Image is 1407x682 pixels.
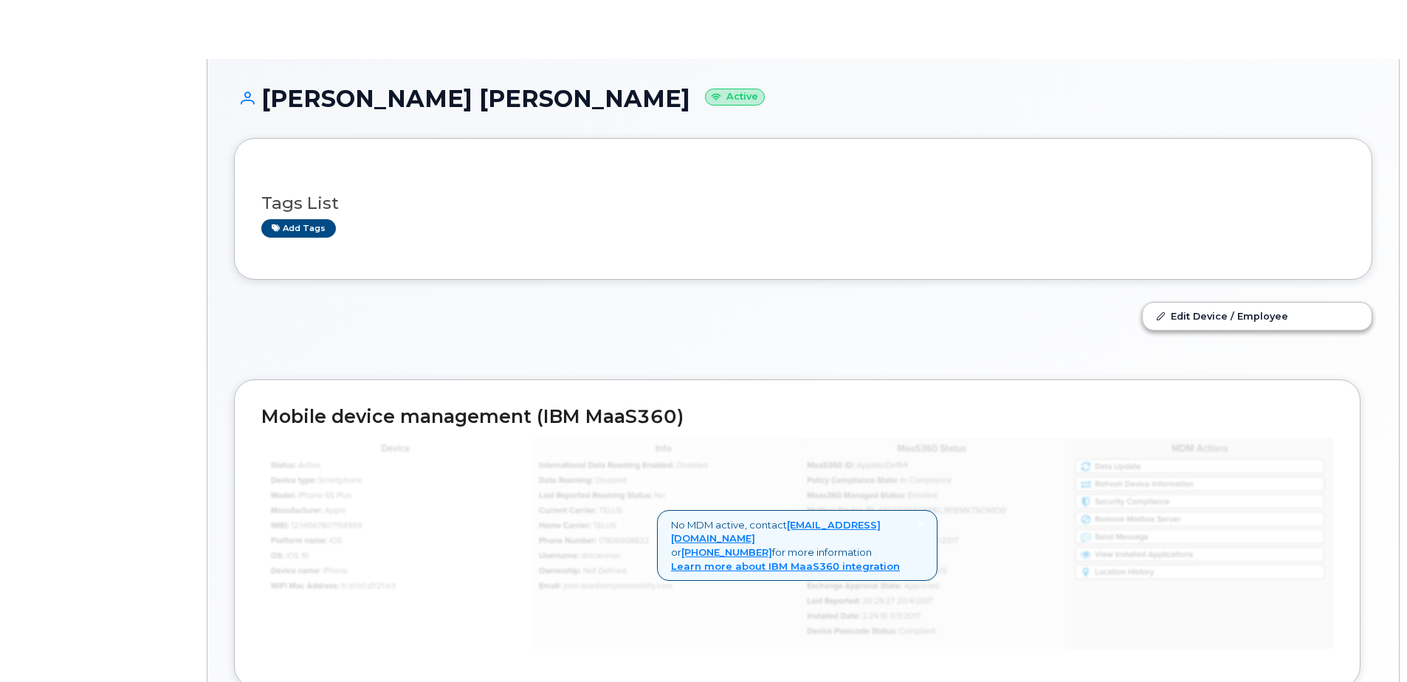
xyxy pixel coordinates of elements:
span: × [918,517,923,530]
a: Edit Device / Employee [1143,303,1372,329]
a: [PHONE_NUMBER] [681,546,772,558]
img: mdm_maas360_data_lg-147edf4ce5891b6e296acbe60ee4acd306360f73f278574cfef86ac192ea0250.jpg [261,438,1333,648]
a: Add tags [261,219,336,238]
a: [EMAIL_ADDRESS][DOMAIN_NAME] [671,519,881,545]
a: Close [918,518,923,529]
h3: Tags List [261,194,1345,213]
h1: [PERSON_NAME] [PERSON_NAME] [234,86,1372,111]
h2: Mobile device management (IBM MaaS360) [261,407,1333,427]
a: Learn more about IBM MaaS360 integration [671,560,900,572]
div: No MDM active, contact or for more information [657,510,938,581]
small: Active [705,89,765,106]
